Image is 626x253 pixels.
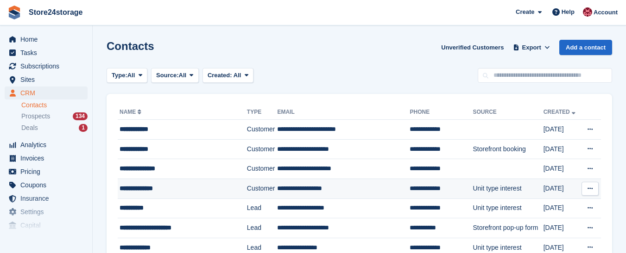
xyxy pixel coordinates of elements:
[5,192,88,205] a: menu
[544,218,580,238] td: [DATE]
[21,111,88,121] a: Prospects 134
[5,33,88,46] a: menu
[7,6,21,19] img: stora-icon-8386f47178a22dfd0bd8f6a31ec36ba5ce8667c1dd55bd0f319d3a0aa187defe.svg
[410,105,473,120] th: Phone
[473,218,543,238] td: Storefront pop-up form
[25,5,87,20] a: Store24storage
[79,124,88,132] div: 1
[5,165,88,178] a: menu
[247,179,278,198] td: Customer
[544,179,580,198] td: [DATE]
[179,71,187,80] span: All
[5,179,88,191] a: menu
[594,8,618,17] span: Account
[20,138,76,151] span: Analytics
[247,159,278,179] td: Customer
[20,179,76,191] span: Coupons
[20,192,76,205] span: Insurance
[20,152,76,165] span: Invoices
[5,205,88,218] a: menu
[156,71,178,80] span: Source:
[5,86,88,99] a: menu
[5,73,88,86] a: menu
[20,46,76,59] span: Tasks
[247,105,278,120] th: Type
[208,72,232,79] span: Created:
[544,198,580,218] td: [DATE]
[202,68,253,83] button: Created: All
[5,152,88,165] a: menu
[20,60,76,73] span: Subscriptions
[234,72,241,79] span: All
[20,219,76,232] span: Capital
[544,120,580,140] td: [DATE]
[5,138,88,151] a: menu
[247,198,278,218] td: Lead
[5,46,88,59] a: menu
[151,68,199,83] button: Source: All
[73,112,88,120] div: 134
[544,109,577,115] a: Created
[107,68,147,83] button: Type: All
[473,179,543,198] td: Unit type interest
[544,159,580,179] td: [DATE]
[20,205,76,218] span: Settings
[120,109,143,115] a: Name
[112,71,127,80] span: Type:
[277,105,410,120] th: Email
[5,219,88,232] a: menu
[516,7,534,17] span: Create
[437,40,507,55] a: Unverified Customers
[473,105,543,120] th: Source
[511,40,552,55] button: Export
[21,123,38,132] span: Deals
[21,112,50,121] span: Prospects
[20,165,76,178] span: Pricing
[127,71,135,80] span: All
[20,86,76,99] span: CRM
[583,7,592,17] img: Mandy Huges
[562,7,575,17] span: Help
[247,120,278,140] td: Customer
[107,40,154,52] h1: Contacts
[559,40,612,55] a: Add a contact
[5,60,88,73] a: menu
[473,139,543,159] td: Storefront booking
[473,198,543,218] td: Unit type interest
[544,139,580,159] td: [DATE]
[20,73,76,86] span: Sites
[21,123,88,133] a: Deals 1
[20,33,76,46] span: Home
[247,218,278,238] td: Lead
[247,139,278,159] td: Customer
[522,43,541,52] span: Export
[21,101,88,110] a: Contacts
